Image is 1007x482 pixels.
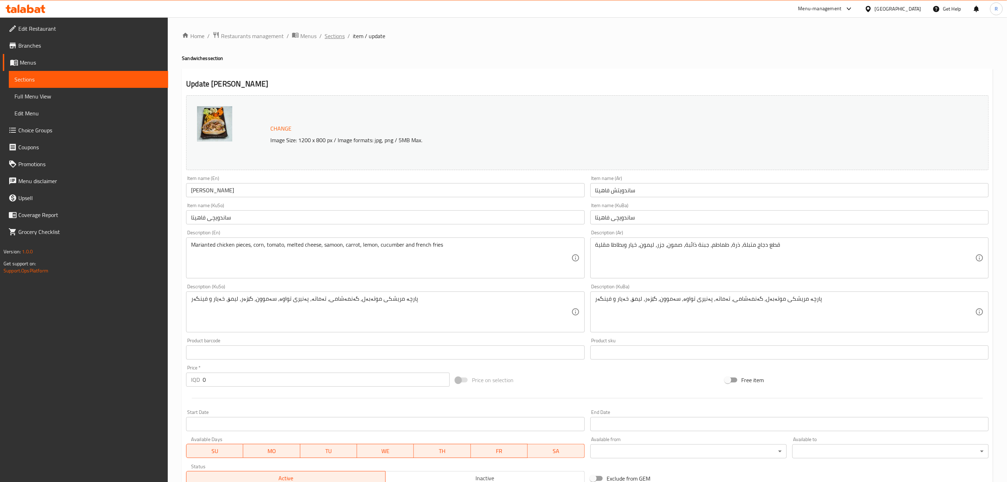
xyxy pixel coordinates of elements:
input: Enter name Ar [590,183,989,197]
a: Grocery Checklist [3,223,168,240]
span: Restaurants management [221,32,284,40]
span: Menus [20,58,162,67]
span: Version: [4,247,21,256]
span: Free item [742,376,764,384]
span: Edit Restaurant [18,24,162,33]
input: Enter name KuSo [186,210,584,224]
a: Menus [3,54,168,71]
textarea: پارچە مریشکی موتەبەل، گەنمەشامی، تەماتە، پەنیری تواوە، سەموون، گێزەر، لیمۆ، خەیار و فینگەر [595,295,975,329]
li: / [207,32,210,40]
span: Change [270,123,291,134]
a: Edit Menu [9,105,168,122]
a: Menu disclaimer [3,173,168,189]
button: WE [357,444,414,458]
button: Change [268,121,294,136]
span: item / update [353,32,385,40]
a: Coupons [3,139,168,156]
nav: breadcrumb [182,31,993,41]
span: Edit Menu [14,109,162,118]
a: Menus [292,31,317,41]
textarea: پارچە مریشکی موتەبەل، گەنمەشامی، تەماتە، پەنیری تواوە، سەموون، گێزەر، لیمۆ، خەیار و فینگەر [191,295,571,329]
span: Branches [18,41,162,50]
input: Please enter product sku [590,345,989,360]
span: MO [246,446,297,456]
button: TU [300,444,357,458]
span: Menus [300,32,317,40]
button: TH [414,444,471,458]
span: 1.0.0 [22,247,33,256]
textarea: قطع دجاج متبلة، ذرة، طماطم، جبنة ذائبة، صمون، جزر، ليمون، خيار وبطاطا مقلية [595,241,975,275]
span: Full Menu View [14,92,162,101]
button: SA [528,444,584,458]
button: FR [471,444,528,458]
span: Menu disclaimer [18,177,162,185]
div: ​ [590,444,787,458]
span: Price on selection [472,376,514,384]
span: Upsell [18,194,162,202]
img: Francisco_Sandwich638931122053979581.jpg [197,106,232,141]
span: FR [474,446,525,456]
a: Sections [325,32,345,40]
button: SU [186,444,243,458]
a: Coverage Report [3,206,168,223]
textarea: Marianted chicken pieces, corn, tomato, melted cheese, samoon, carrot, lemon, cucumber and french... [191,241,571,275]
span: Choice Groups [18,126,162,134]
div: Menu-management [798,5,842,13]
span: Grocery Checklist [18,228,162,236]
span: Sections [14,75,162,84]
span: R [995,5,998,13]
input: Enter name En [186,183,584,197]
p: Image Size: 1200 x 800 px / Image formats: jpg, png / 5MB Max. [268,136,853,144]
a: Edit Restaurant [3,20,168,37]
span: Promotions [18,160,162,168]
span: TU [303,446,354,456]
input: Enter name KuBa [590,210,989,224]
a: Sections [9,71,168,88]
h2: Update [PERSON_NAME] [186,79,989,89]
a: Full Menu View [9,88,168,105]
a: Branches [3,37,168,54]
a: Promotions [3,156,168,173]
li: / [348,32,350,40]
div: ​ [792,444,989,458]
input: Please enter product barcode [186,345,584,360]
a: Upsell [3,189,168,206]
span: TH [417,446,468,456]
a: Choice Groups [3,122,168,139]
span: SU [189,446,240,456]
input: Please enter price [203,373,450,387]
button: MO [243,444,300,458]
li: / [287,32,289,40]
a: Support.OpsPlatform [4,266,48,275]
p: IQD [191,375,200,384]
span: Coverage Report [18,211,162,219]
li: / [319,32,322,40]
span: Get support on: [4,259,36,268]
div: [GEOGRAPHIC_DATA] [875,5,921,13]
span: Coupons [18,143,162,151]
span: SA [530,446,582,456]
a: Home [182,32,204,40]
h4: Sandwiches section [182,55,993,62]
a: Restaurants management [213,31,284,41]
span: WE [360,446,411,456]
